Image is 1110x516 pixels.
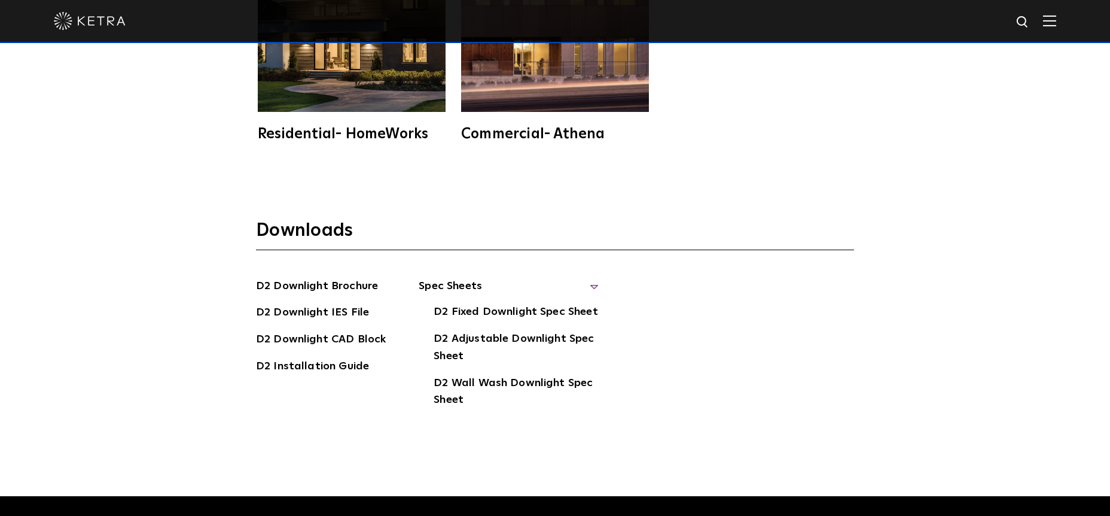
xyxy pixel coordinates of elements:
img: ketra-logo-2019-white [54,12,126,30]
a: D2 Downlight Brochure [256,278,378,297]
a: D2 Installation Guide [256,358,369,377]
a: D2 Fixed Downlight Spec Sheet [434,303,597,323]
img: search icon [1016,15,1030,30]
h3: Downloads [256,219,854,250]
a: D2 Downlight IES File [256,304,369,323]
div: Commercial- Athena [461,127,649,141]
a: D2 Adjustable Downlight Spec Sheet [434,330,598,367]
img: Hamburger%20Nav.svg [1043,15,1056,26]
a: D2 Wall Wash Downlight Spec Sheet [434,375,598,411]
span: Spec Sheets [419,278,598,304]
div: Residential- HomeWorks [258,127,446,141]
a: D2 Downlight CAD Block [256,331,386,350]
